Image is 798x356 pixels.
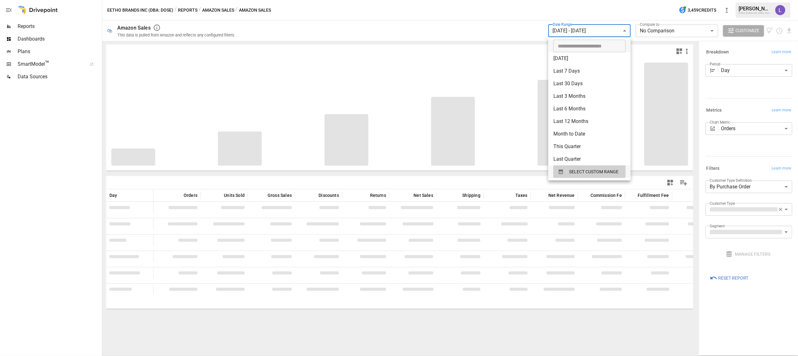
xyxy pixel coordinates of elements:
li: Last 12 Months [548,115,631,128]
li: Last 7 Days [548,65,631,77]
li: Last 30 Days [548,77,631,90]
span: SELECT CUSTOM RANGE [569,168,618,176]
li: [DATE] [548,52,631,65]
li: This Quarter [548,140,631,153]
button: SELECT CUSTOM RANGE [553,165,626,178]
li: Month to Date [548,128,631,140]
li: Last Quarter [548,153,631,165]
li: Last 6 Months [548,103,631,115]
li: Last 3 Months [548,90,631,103]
